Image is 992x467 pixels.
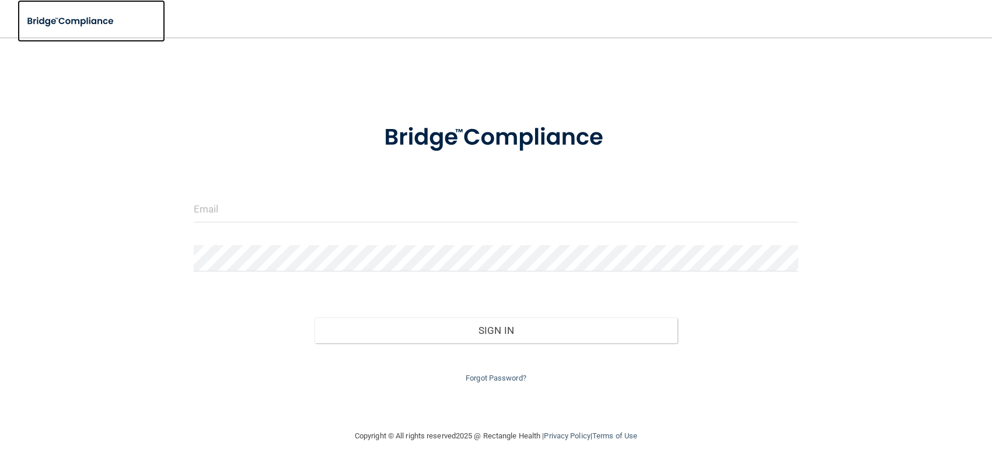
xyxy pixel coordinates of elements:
[360,107,632,168] img: bridge_compliance_login_screen.278c3ca4.svg
[194,196,799,222] input: Email
[315,318,677,343] button: Sign In
[466,374,526,382] a: Forgot Password?
[544,431,590,440] a: Privacy Policy
[592,431,637,440] a: Terms of Use
[283,417,709,455] div: Copyright © All rights reserved 2025 @ Rectangle Health | |
[18,9,125,33] img: bridge_compliance_login_screen.278c3ca4.svg
[790,384,978,431] iframe: Drift Widget Chat Controller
